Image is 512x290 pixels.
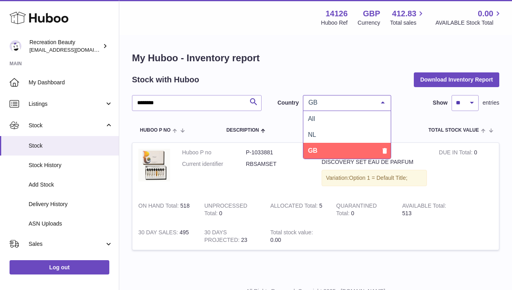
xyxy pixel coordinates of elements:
strong: QUARANTINED Total [336,202,377,218]
td: 518 [132,196,198,223]
dt: Huboo P no [182,149,246,156]
span: 412.83 [392,8,416,19]
span: 0.00 [478,8,493,19]
td: 495 [132,223,198,250]
dd: RBSAMSET [246,160,310,168]
strong: AVAILABLE Total [402,202,446,211]
div: Variation: [322,170,427,186]
button: Download Inventory Report [414,72,499,87]
span: My Dashboard [29,79,113,86]
label: Country [277,99,299,107]
a: 412.83 Total sales [390,8,425,27]
span: [EMAIL_ADDRESS][DOMAIN_NAME] [29,47,117,53]
span: All [308,115,315,122]
span: Total sales [390,19,425,27]
img: barney@recreationbeauty.com [10,40,21,52]
strong: 30 DAYS PROJECTED [204,229,241,245]
span: Stock History [29,162,113,169]
h1: My Huboo - Inventory report [132,52,499,64]
strong: 30 DAY SALES [138,229,180,237]
span: Add Stock [29,181,113,189]
span: GB [308,147,318,154]
span: Stock [29,122,105,129]
span: Total stock value [429,128,479,133]
span: 0 [351,210,354,216]
td: 513 [396,196,462,223]
td: 23 [198,223,264,250]
span: 0.00 [270,237,281,243]
strong: UNPROCESSED Total [204,202,247,218]
div: Recreation Beauty [29,39,101,54]
strong: ALLOCATED Total [270,202,319,211]
a: Log out [10,260,109,274]
strong: 14126 [326,8,348,19]
span: Option 1 = Default Title; [349,175,407,181]
span: Delivery History [29,200,113,208]
div: Huboo Ref [321,19,348,27]
td: 0 [433,143,499,196]
a: 0.00 AVAILABLE Stock Total [435,8,502,27]
span: Sales [29,240,105,248]
td: 5 [264,196,330,223]
span: Huboo P no [140,128,171,133]
strong: GBP [363,8,380,19]
span: Description [226,128,259,133]
label: Show [433,99,448,107]
span: AVAILABLE Stock Total [435,19,502,27]
span: Stock [29,142,113,150]
td: 0 [198,196,264,223]
span: GB [306,99,375,107]
h2: Stock with Huboo [132,74,199,85]
span: NL [308,131,316,138]
span: Listings [29,100,105,108]
strong: ON HAND Total [138,202,180,211]
span: ASN Uploads [29,220,113,228]
strong: Total stock value [270,229,313,237]
img: product image [138,149,170,181]
div: Currency [358,19,380,27]
strong: DUE IN Total [439,149,474,158]
dd: P-1033881 [246,149,310,156]
div: DISCOVERY SET EAU DE PARFUM [322,158,427,166]
span: entries [483,99,499,107]
dt: Current identifier [182,160,246,168]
